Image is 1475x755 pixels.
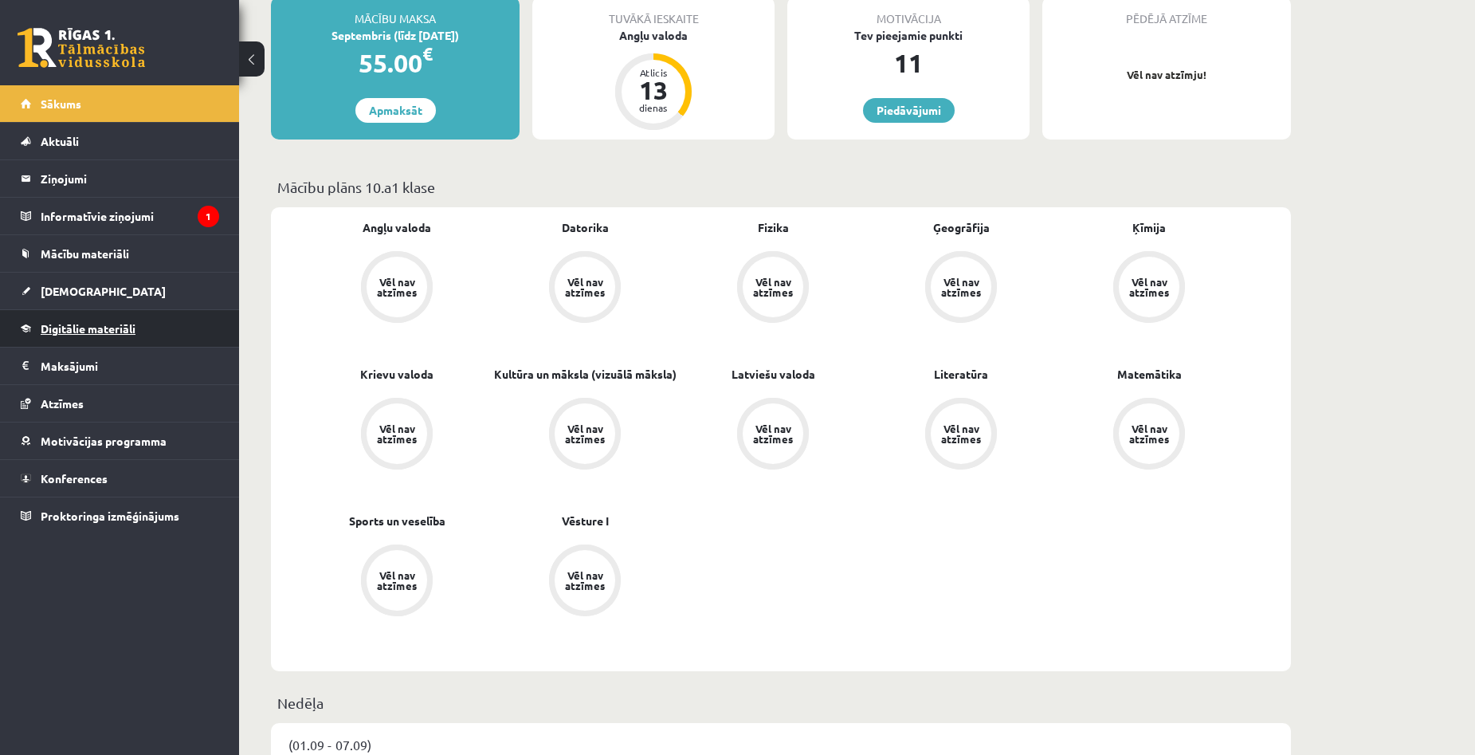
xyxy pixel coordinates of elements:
a: Ziņojumi [21,160,219,197]
a: Angļu valoda [363,219,431,236]
div: Vēl nav atzīmes [375,277,419,297]
legend: Ziņojumi [41,160,219,197]
p: Vēl nav atzīmju! [1050,67,1283,83]
a: Vēl nav atzīmes [491,251,679,326]
a: Atzīmes [21,385,219,422]
a: Vēl nav atzīmes [867,398,1055,473]
a: Vēl nav atzīmes [303,545,491,619]
span: Mācību materiāli [41,246,129,261]
div: Vēl nav atzīmes [939,277,983,297]
div: Vēl nav atzīmes [1127,277,1171,297]
a: Maksājumi [21,348,219,384]
div: Angļu valoda [532,27,775,44]
div: Vēl nav atzīmes [751,423,795,444]
div: Vēl nav atzīmes [751,277,795,297]
a: Vēl nav atzīmes [867,251,1055,326]
a: Ķīmija [1132,219,1166,236]
a: Ģeogrāfija [933,219,990,236]
div: 13 [630,77,677,103]
a: Proktoringa izmēģinājums [21,497,219,534]
span: Atzīmes [41,396,84,411]
a: Rīgas 1. Tālmācības vidusskola [18,28,145,68]
div: Septembris (līdz [DATE]) [271,27,520,44]
legend: Informatīvie ziņojumi [41,198,219,234]
p: Mācību plāns 10.a1 klase [277,176,1285,198]
a: Matemātika [1117,366,1182,383]
a: Vēl nav atzīmes [303,398,491,473]
a: Datorika [562,219,609,236]
div: Tev pieejamie punkti [787,27,1030,44]
a: Aktuāli [21,123,219,159]
a: Angļu valoda Atlicis 13 dienas [532,27,775,132]
a: Vēl nav atzīmes [1055,398,1243,473]
a: Vēsture I [562,513,609,529]
span: € [422,42,433,65]
div: dienas [630,103,677,112]
a: Sākums [21,85,219,122]
div: Vēl nav atzīmes [375,423,419,444]
div: Vēl nav atzīmes [1127,423,1171,444]
a: Kultūra un māksla (vizuālā māksla) [494,366,677,383]
a: Krievu valoda [360,366,433,383]
span: Konferences [41,471,108,486]
a: Literatūra [934,366,988,383]
a: Fizika [758,219,789,236]
legend: Maksājumi [41,348,219,384]
a: Apmaksāt [355,98,436,123]
a: Vēl nav atzīmes [303,251,491,326]
span: Motivācijas programma [41,434,167,448]
div: 55.00 [271,44,520,82]
div: Vēl nav atzīmes [939,423,983,444]
a: Mācību materiāli [21,235,219,272]
a: [DEMOGRAPHIC_DATA] [21,273,219,309]
div: Atlicis [630,68,677,77]
div: Vēl nav atzīmes [563,570,607,591]
a: Vēl nav atzīmes [491,398,679,473]
p: Nedēļa [277,692,1285,714]
span: Digitālie materiāli [41,321,135,336]
a: Sports un veselība [349,513,445,529]
div: 11 [787,44,1030,82]
a: Vēl nav atzīmes [1055,251,1243,326]
a: Vēl nav atzīmes [491,545,679,619]
div: Vēl nav atzīmes [563,423,607,444]
a: Motivācijas programma [21,423,219,459]
a: Informatīvie ziņojumi1 [21,198,219,234]
a: Latviešu valoda [732,366,815,383]
span: Proktoringa izmēģinājums [41,509,179,523]
div: Vēl nav atzīmes [375,570,419,591]
a: Konferences [21,460,219,497]
a: Vēl nav atzīmes [679,398,867,473]
div: Vēl nav atzīmes [563,277,607,297]
i: 1 [198,206,219,227]
a: Piedāvājumi [863,98,955,123]
a: Vēl nav atzīmes [679,251,867,326]
span: Aktuāli [41,134,79,148]
span: Sākums [41,96,81,111]
a: Digitālie materiāli [21,310,219,347]
span: [DEMOGRAPHIC_DATA] [41,284,166,298]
